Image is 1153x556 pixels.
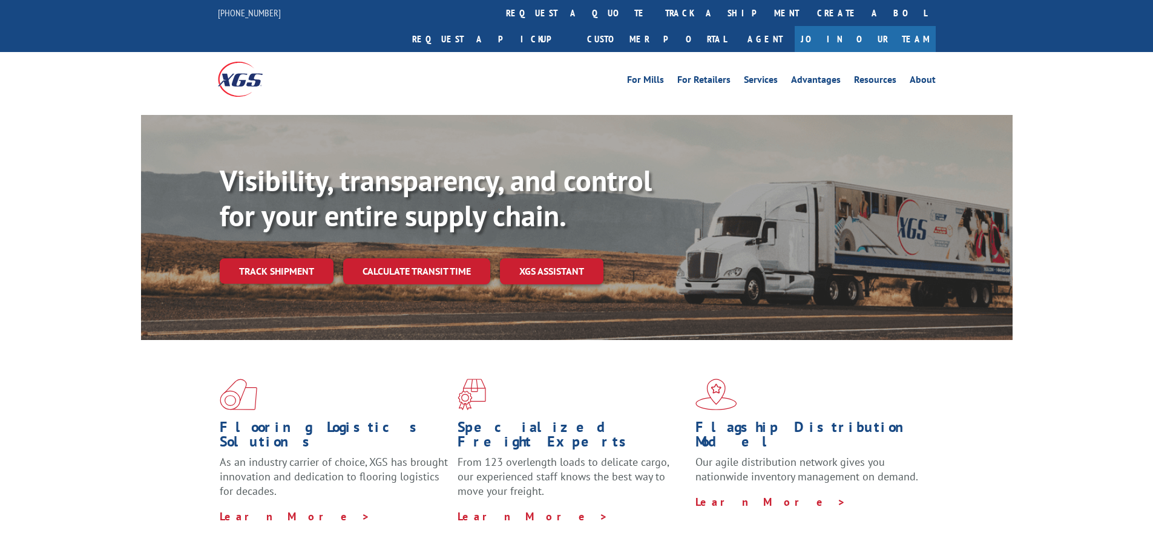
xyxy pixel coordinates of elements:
span: As an industry carrier of choice, XGS has brought innovation and dedication to flooring logistics... [220,455,448,498]
h1: Flooring Logistics Solutions [220,420,448,455]
a: [PHONE_NUMBER] [218,7,281,19]
a: Services [744,75,778,88]
img: xgs-icon-focused-on-flooring-red [458,379,486,410]
a: Resources [854,75,896,88]
span: Our agile distribution network gives you nationwide inventory management on demand. [695,455,918,483]
img: xgs-icon-total-supply-chain-intelligence-red [220,379,257,410]
h1: Flagship Distribution Model [695,420,924,455]
a: Join Our Team [795,26,936,52]
a: For Mills [627,75,664,88]
a: Track shipment [220,258,333,284]
a: Agent [735,26,795,52]
b: Visibility, transparency, and control for your entire supply chain. [220,162,652,234]
a: Customer Portal [578,26,735,52]
a: Request a pickup [403,26,578,52]
a: About [910,75,936,88]
img: xgs-icon-flagship-distribution-model-red [695,379,737,410]
a: Learn More > [695,495,846,509]
a: XGS ASSISTANT [500,258,603,284]
a: Learn More > [220,509,370,523]
a: Calculate transit time [343,258,490,284]
h1: Specialized Freight Experts [458,420,686,455]
a: For Retailers [677,75,731,88]
a: Learn More > [458,509,608,523]
a: Advantages [791,75,841,88]
p: From 123 overlength loads to delicate cargo, our experienced staff knows the best way to move you... [458,455,686,509]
